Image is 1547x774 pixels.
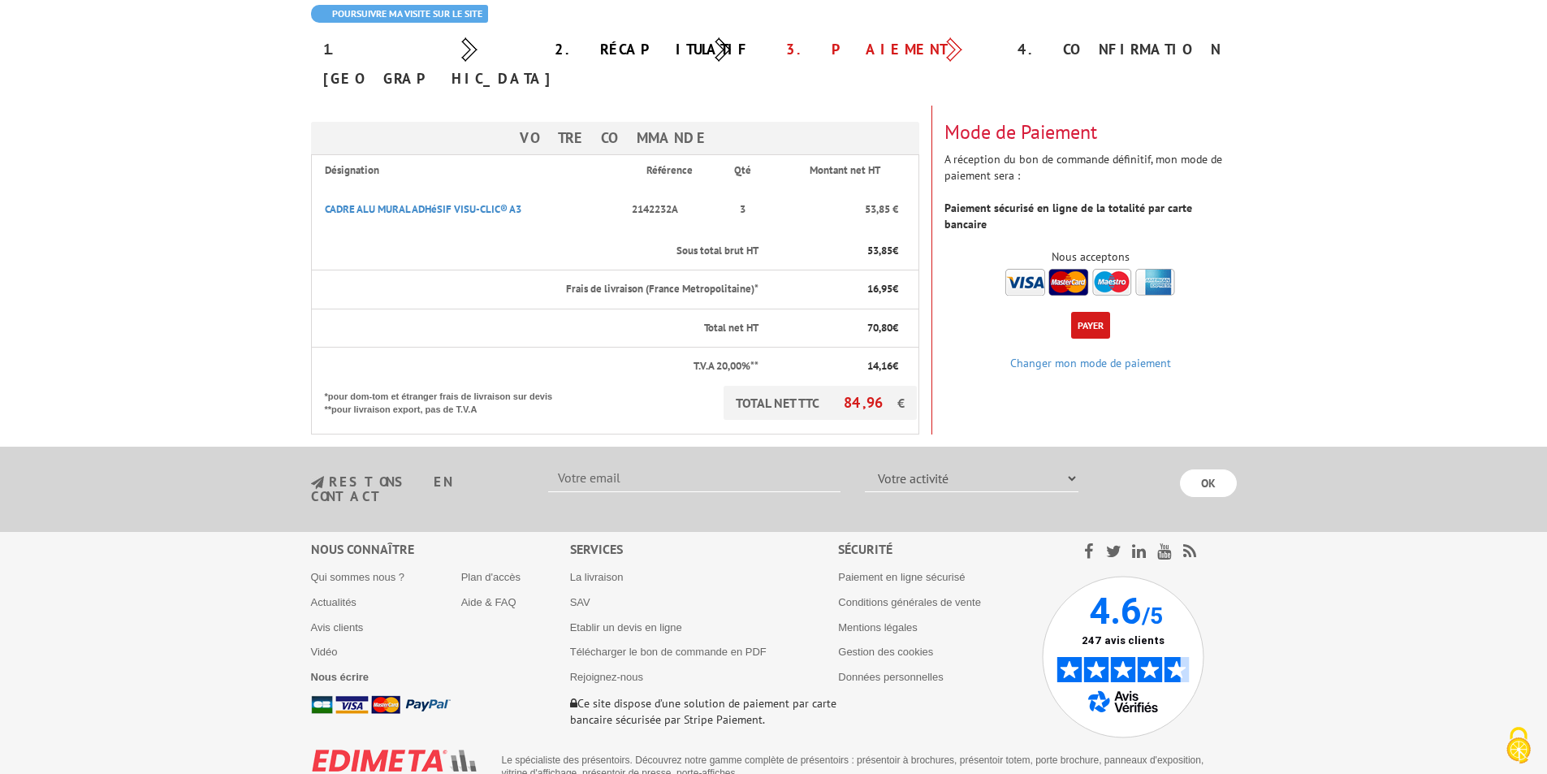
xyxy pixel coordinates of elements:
[1071,312,1110,339] button: Payer
[311,475,525,504] h3: restons en contact
[311,671,369,683] a: Nous écrire
[728,163,758,179] p: Qté
[325,359,758,374] p: T.V.A 20,00%**
[311,621,364,633] a: Avis clients
[311,35,542,93] div: 1. [GEOGRAPHIC_DATA]
[325,386,568,416] p: *pour dom-tom et étranger frais de livraison sur devis **pour livraison export, pas de T.V.A
[838,540,1042,559] div: Sécurité
[838,671,943,683] a: Données personnelles
[570,646,767,658] a: Télécharger le bon de commande en PDF
[932,106,1249,299] div: A réception du bon de commande définitif, mon mode de paiement sera :
[461,571,521,583] a: Plan d'accès
[773,202,898,218] p: 53,85 €
[311,309,760,348] th: Total net HT
[311,270,760,309] th: Frais de livraison (France Metropolitaine)*
[1490,719,1547,774] button: Cookies (fenêtre modale)
[838,596,981,608] a: Conditions générales de vente
[311,540,570,559] div: Nous connaître
[773,359,898,374] p: €
[570,596,590,608] a: SAV
[944,249,1237,265] div: Nous acceptons
[1005,269,1175,296] img: accepted.png
[944,122,1237,143] h3: Mode de Paiement
[1180,469,1237,497] input: OK
[461,596,516,608] a: Aide & FAQ
[570,571,624,583] a: La livraison
[548,465,840,492] input: Votre email
[1498,725,1539,766] img: Cookies (fenêtre modale)
[724,386,917,420] p: TOTAL NET TTC €
[325,202,521,216] a: CADRE ALU MURAL ADHéSIF VISU-CLIC® A3
[867,321,892,335] span: 70,80
[838,621,918,633] a: Mentions légales
[627,194,713,226] p: 2142232A
[311,232,760,270] th: Sous total brut HT
[570,671,643,683] a: Rejoignez-nous
[570,540,839,559] div: Services
[555,40,750,58] a: 2. Récapitulatif
[1010,356,1171,370] a: Changer mon mode de paiement
[570,695,839,728] p: Ce site dispose d’une solution de paiement par carte bancaire sécurisée par Stripe Paiement.
[311,571,405,583] a: Qui sommes nous ?
[627,163,713,179] p: Référence
[838,646,933,658] a: Gestion des cookies
[311,5,488,23] a: Poursuivre ma visite sur le site
[325,163,612,179] p: Désignation
[774,35,1005,64] div: 3. Paiement
[773,282,898,297] p: €
[1005,35,1237,64] div: 4. Confirmation
[311,476,324,490] img: newsletter.jpg
[844,393,897,412] span: 84,96
[1042,576,1204,738] img: Avis Vérifiés - 4.6 sur 5 - 247 avis clients
[867,282,892,296] span: 16,95
[867,244,892,257] span: 53,85
[311,646,338,658] a: Vidéo
[773,321,898,336] p: €
[728,202,758,218] p: 3
[867,359,892,373] span: 14,16
[838,571,965,583] a: Paiement en ligne sécurisé
[311,596,357,608] a: Actualités
[311,122,919,154] h3: Votre Commande
[773,163,917,179] p: Montant net HT
[570,621,682,633] a: Etablir un devis en ligne
[944,201,1192,231] strong: Paiement sécurisé en ligne de la totalité par carte bancaire
[773,244,898,259] p: €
